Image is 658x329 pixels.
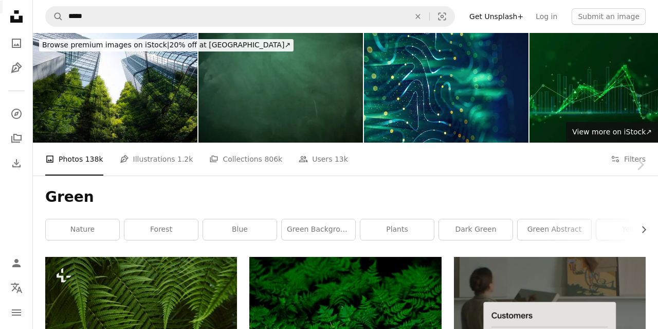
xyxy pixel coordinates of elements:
[360,219,434,240] a: plants
[430,7,454,26] button: Visual search
[46,219,119,240] a: nature
[198,33,363,143] img: Chalboard
[33,33,197,143] img: Green building concept
[335,153,348,165] span: 13k
[203,219,277,240] a: blue
[45,6,455,27] form: Find visuals sitewide
[177,153,193,165] span: 1.2k
[518,219,591,240] a: green abstract
[6,302,27,323] button: Menu
[6,58,27,78] a: Illustrations
[282,219,355,240] a: green background
[634,219,646,240] button: scroll list to the right
[572,8,646,25] button: Submit an image
[529,8,563,25] a: Log in
[6,103,27,124] a: Explore
[42,41,290,49] span: 20% off at [GEOGRAPHIC_DATA] ↗
[572,128,652,136] span: View more on iStock ↗
[42,41,169,49] span: Browse premium images on iStock |
[6,33,27,54] a: Photos
[120,143,193,176] a: Illustrations 1.2k
[124,219,198,240] a: forest
[45,188,646,206] h1: Green
[33,33,300,58] a: Browse premium images on iStock|20% off at [GEOGRAPHIC_DATA]↗
[46,7,63,26] button: Search Unsplash
[407,7,429,26] button: Clear
[6,278,27,298] button: Language
[209,143,282,176] a: Collections 806k
[264,153,282,165] span: 806k
[6,253,27,273] a: Log in / Sign up
[566,122,658,143] a: View more on iStock↗
[364,33,528,143] img: Technology Background with Flowing Lines and Light Particles
[622,115,658,214] a: Next
[299,143,348,176] a: Users 13k
[463,8,529,25] a: Get Unsplash+
[611,143,646,176] button: Filters
[439,219,513,240] a: dark green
